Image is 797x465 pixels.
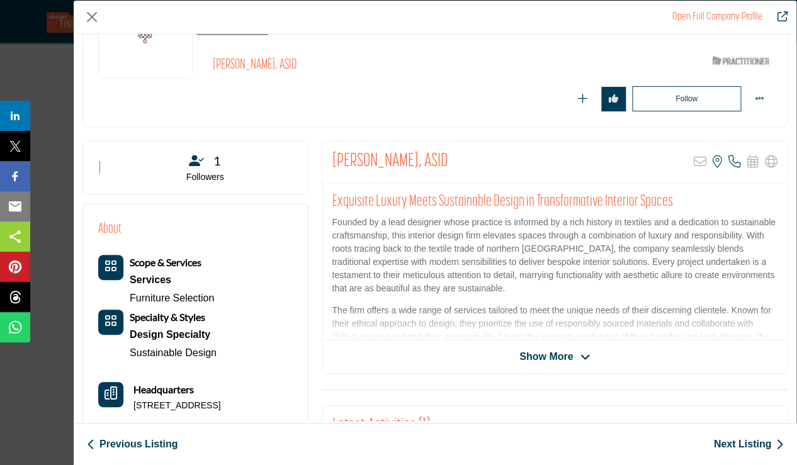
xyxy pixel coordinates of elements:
a: Design Specialty [130,325,217,344]
button: More Options [747,87,772,111]
a: Furniture Selection [130,293,214,303]
button: Redirect to login page [570,87,595,111]
h2: Heather Wolf, ASID [332,150,448,173]
a: Previous Listing [87,437,178,452]
b: Scope & Services [130,256,201,268]
a: Specialty & Styles [130,312,205,323]
b: Specialty & Styles [130,311,205,323]
button: Redirect to login [632,86,741,111]
div: Sustainable, accessible, health-promoting, neurodiverse-friendly, age-in-place, outdoor living, h... [130,325,217,344]
p: [STREET_ADDRESS] [133,400,220,412]
h2: About [98,219,122,240]
h2: Exquisite Luxury Meets Sustainable Design in Transformative Interior Spaces [332,193,777,211]
p: The firm offers a wide range of services tailored to meet the unique needs of their discerning cl... [332,304,777,383]
b: Headquarters [133,382,194,397]
h2: [PERSON_NAME], ASID [213,57,559,74]
a: Scope & Services [130,257,201,268]
button: Close [82,8,101,26]
a: Redirect to heather-wolf [672,12,762,22]
img: ASID Qualified Practitioners [712,53,769,69]
span: 1 [213,151,221,170]
button: Redirect to login page [601,87,626,111]
button: Category Icon [98,255,123,280]
a: Services [130,271,214,289]
a: Next Listing [713,437,784,452]
a: Sustainable Design [130,347,217,358]
a: View All [734,419,777,434]
p: Followers [118,171,292,184]
div: Interior and exterior spaces including lighting, layouts, furnishings, accessories, artwork, land... [130,271,214,289]
button: Headquarter icon [98,382,123,407]
button: Category Icon [98,310,123,335]
a: Redirect to heather-wolf [769,9,788,25]
h2: Latest Activities (1) [332,415,429,438]
span: Show More [519,349,573,364]
p: Founded by a lead designer whose practice is informed by a rich history in textiles and a dedicat... [332,216,777,295]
